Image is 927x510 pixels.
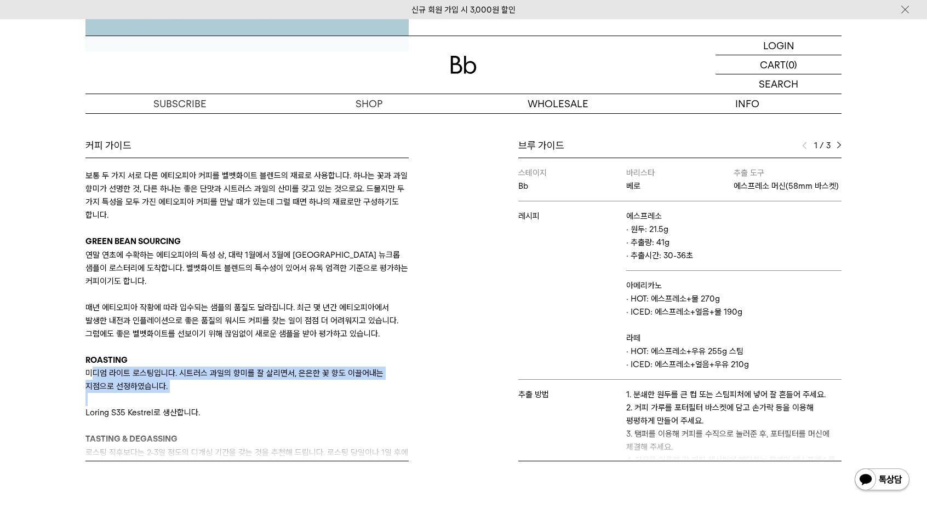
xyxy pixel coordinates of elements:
p: 연말 연초에 수확하는 에티오피아의 특성 상, 대략 1월에서 3월에 [GEOGRAPHIC_DATA] 뉴크롭 샘플이 로스터리에 도착합니다. 벨벳화이트 블렌드의 특수성이 있어서 유... [85,248,409,288]
img: 카카오톡 채널 1:1 채팅 버튼 [854,467,911,494]
p: SEARCH [759,74,798,94]
p: · 추출시간: 30-36초 [626,249,842,262]
div: 브루 가이드 [518,139,842,152]
p: (0) [786,55,797,74]
p: 아메리카노 [626,279,842,292]
p: · ICED: 에스프레소+얼음+우유 210g [626,358,842,371]
b: ROASTING [85,355,128,365]
p: 2. 커피 가루를 포터필터 바스켓에 담고 손가락 등을 이용해 평평하게 만들어 주세요. [626,401,842,427]
span: 추출 도구 [734,168,764,178]
span: 스테이지 [518,168,547,178]
img: 로고 [450,56,477,74]
a: CART (0) [716,55,842,74]
p: 1. 분쇄한 원두를 큰 컵 또는 스팀피처에 넣어 잘 흔들어 주세요. [626,388,842,401]
p: CART [760,55,786,74]
p: · 원두: 21.5g [626,223,842,236]
p: · 추출량: 41g [626,236,842,249]
b: GREEN BEAN SOURCING [85,236,181,246]
p: · HOT: 에스프레소+우유 255g 스팀 [626,345,842,358]
p: LOGIN [763,36,794,55]
p: 미디엄 라이트 로스팅입니다. 시트러스 과일의 향미를 잘 살리면서, 은은한 꽃 향도 이끌어내는 지점으로 선정하였습니다. [85,367,409,393]
p: Loring S35 Kestrel로 생산합니다. [85,406,409,419]
p: · ICED: 에스프레소+얼음+물 190g [626,305,842,318]
p: 레시피 [518,210,626,223]
div: 커피 가이드 [85,139,409,152]
a: LOGIN [716,36,842,55]
p: INFO [653,94,842,113]
p: 에스프레소 [626,210,842,223]
span: 1 [812,139,817,152]
a: SUBSCRIBE [85,94,274,113]
span: 바리스타 [626,168,655,178]
p: WHOLESALE [463,94,653,113]
p: 추출 방법 [518,388,626,401]
span: / [820,139,824,152]
p: 보통 두 가지 서로 다른 에티오피아 커피를 벨벳화이트 블렌드의 재료로 사용합니다. 하나는 꽃과 과일 향미가 선명한 것, 다른 하나는 좋은 단맛과 시트러스 과일의 산미를 갖고 ... [85,169,409,222]
p: 매년 에티오피아 작황에 따라 입수되는 샘플의 품질도 달라집니다. 최근 몇 년간 에티오피아에서 발생한 내전과 인플레이션으로 좋은 품질의 워시드 커피를 찾는 일이 점점 더 어려워... [85,301,409,340]
p: 에스프레소 머신(58mm 바스켓) [734,179,842,193]
a: 신규 회원 가입 시 3,000원 할인 [411,5,516,15]
span: 3 [826,139,831,152]
p: · HOT: 에스프레소+물 270g [626,292,842,305]
p: 베로 [626,179,734,193]
a: SHOP [274,94,463,113]
p: 라떼 [626,332,842,345]
p: Bb [518,179,626,193]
